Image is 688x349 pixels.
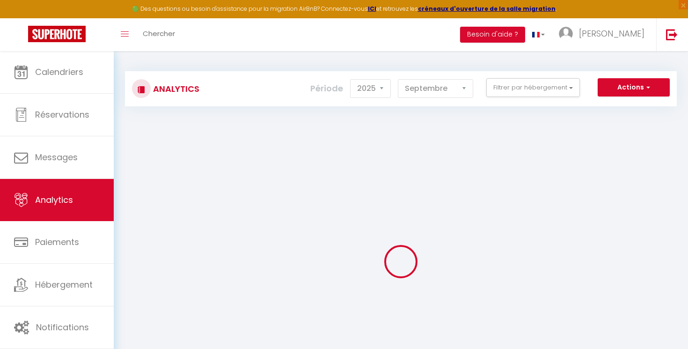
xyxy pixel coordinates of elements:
[151,78,199,99] h3: Analytics
[368,5,376,13] a: ICI
[579,28,644,39] span: [PERSON_NAME]
[143,29,175,38] span: Chercher
[35,109,89,120] span: Réservations
[35,236,79,248] span: Paiements
[666,29,678,40] img: logout
[460,27,525,43] button: Besoin d'aide ?
[418,5,556,13] a: créneaux d'ouverture de la salle migration
[598,78,670,97] button: Actions
[552,18,656,51] a: ... [PERSON_NAME]
[7,4,36,32] button: Ouvrir le widget de chat LiveChat
[136,18,182,51] a: Chercher
[35,279,93,290] span: Hébergement
[310,78,343,99] label: Période
[35,194,73,206] span: Analytics
[36,321,89,333] span: Notifications
[35,66,83,78] span: Calendriers
[559,27,573,41] img: ...
[486,78,580,97] button: Filtrer par hébergement
[28,26,86,42] img: Super Booking
[35,151,78,163] span: Messages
